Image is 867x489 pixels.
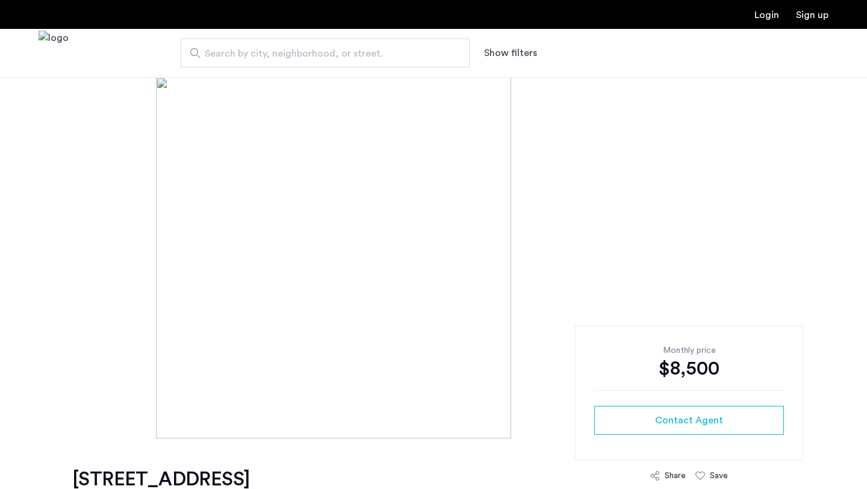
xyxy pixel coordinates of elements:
[665,470,686,482] div: Share
[39,31,69,76] img: logo
[796,10,828,20] a: Registration
[156,77,711,438] img: [object%20Object]
[594,406,784,435] button: button
[754,10,779,20] a: Login
[39,31,69,76] a: Cazamio Logo
[205,46,436,61] span: Search by city, neighborhood, or street.
[655,413,723,428] span: Contact Agent
[594,357,784,381] div: $8,500
[181,39,470,67] input: Apartment Search
[710,470,728,482] div: Save
[484,46,537,60] button: Show or hide filters
[594,344,784,357] div: Monthly price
